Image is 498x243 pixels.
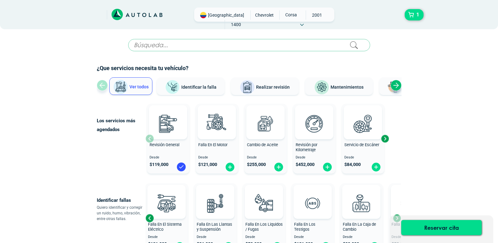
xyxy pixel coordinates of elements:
span: 1400 [225,20,247,29]
button: Revisión General Desde $119,000 [147,104,189,174]
input: Búsqueda... [128,39,370,51]
span: Falla En Los Testigos [294,222,315,232]
img: fi_plus-circle2.svg [322,162,332,172]
span: Ver todos [129,84,149,89]
span: Desde [294,235,331,239]
button: Servicio de Escáner Desde $84,000 [342,104,384,174]
span: Mantenimientos [331,85,364,90]
img: AD0BCuuxAAAAAElFTkSuQmCC [353,107,372,125]
span: $ 255,000 [247,162,266,167]
div: Next slide [380,134,390,143]
span: Falla En Las Llantas y Suspensión [197,222,232,232]
img: Identificar la falla [165,80,180,95]
span: Desde [198,156,236,160]
img: diagnostic_diagnostic_abs-v3.svg [299,189,326,217]
img: AD0BCuuxAAAAAElFTkSuQmCC [207,107,226,125]
img: AD0BCuuxAAAAAElFTkSuQmCC [256,107,275,125]
span: [GEOGRAPHIC_DATA] [208,12,244,18]
span: Desde [343,235,380,239]
img: Flag of COLOMBIA [200,12,206,18]
img: AD0BCuuxAAAAAElFTkSuQmCC [401,186,419,205]
img: AD0BCuuxAAAAAElFTkSuQmCC [305,107,324,125]
img: AD0BCuuxAAAAAElFTkSuQmCC [157,186,176,205]
button: Realizar revisión [231,77,299,95]
img: Realizar revisión [240,80,255,95]
span: Falla En La Caja de Cambio [343,222,376,232]
span: Desde [197,235,234,239]
span: $ 452,000 [296,162,315,167]
button: Identificar la falla [157,77,225,95]
img: revision_general-v3.svg [154,110,182,137]
img: Ver todos [113,80,128,95]
span: CHEVROLET [253,10,276,20]
img: fi_plus-circle2.svg [371,162,381,172]
span: 2001 [306,10,328,20]
div: Previous slide [145,213,154,223]
span: Revisión por Kilometraje [296,142,317,152]
div: Next slide [392,213,402,223]
img: fi_plus-circle2.svg [274,162,284,172]
button: 1 [405,9,424,20]
button: Falla En El Motor Desde $121,000 [196,104,238,174]
img: AD0BCuuxAAAAAElFTkSuQmCC [303,186,322,205]
span: Desde [245,235,283,239]
span: Realizar revisión [256,85,290,90]
button: Ver todos [109,77,152,95]
img: AD0BCuuxAAAAAElFTkSuQmCC [352,186,371,205]
p: Quiero identificar y corregir un ruido, humo, vibración, entre otras fallas. [97,205,145,222]
img: AD0BCuuxAAAAAElFTkSuQmCC [254,186,273,205]
p: Identificar fallas [97,196,145,205]
span: Falla En El Sistema Eléctrico [148,222,182,232]
span: $ 121,000 [198,162,217,167]
span: Revisión General [150,142,179,147]
img: Mantenimientos [314,80,329,95]
img: diagnostic_suspension-v3.svg [201,189,229,217]
img: AD0BCuuxAAAAAElFTkSuQmCC [206,186,225,205]
div: Next slide [391,80,402,91]
span: Desde [150,156,187,160]
span: Cambio de Aceite [247,142,278,147]
span: Servicio de Escáner [344,142,379,147]
img: diagnostic_engine-v3.svg [203,110,231,137]
img: AD0BCuuxAAAAAElFTkSuQmCC [159,107,178,125]
button: Revisión por Kilometraje Desde $452,000 [293,104,336,174]
img: cambio_de_aceite-v3.svg [252,110,279,137]
img: diagnostic_gota-de-sangre-v3.svg [250,189,278,217]
img: diagnostic_bombilla-v3.svg [153,189,180,217]
span: CORSA [280,10,302,19]
span: $ 84,000 [344,162,361,167]
button: Reservar cita [401,220,482,235]
p: Los servicios más agendados [97,116,145,134]
span: Desde [296,156,333,160]
button: Cambio de Aceite Desde $255,000 [244,104,287,174]
img: revision_por_kilometraje-v3.svg [300,110,328,137]
span: Desde [344,156,382,160]
span: Falla En Los Liquidos / Fugas [245,222,283,232]
span: Desde [247,156,284,160]
img: fi_plus-circle2.svg [225,162,235,172]
img: escaner-v3.svg [349,110,377,137]
h2: ¿Que servicios necesita tu vehículo? [97,64,402,72]
span: Identificar la falla [181,84,216,89]
button: Mantenimientos [305,77,373,95]
img: Latonería y Pintura [386,80,401,95]
img: diagnostic_disco-de-freno-v3.svg [396,189,424,217]
img: blue-check.svg [176,162,186,172]
span: Desde [148,235,185,239]
span: Falla En El Motor [198,142,227,147]
span: $ 119,000 [150,162,168,167]
img: diagnostic_caja-de-cambios-v3.svg [348,189,375,217]
span: 1 [415,9,421,20]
